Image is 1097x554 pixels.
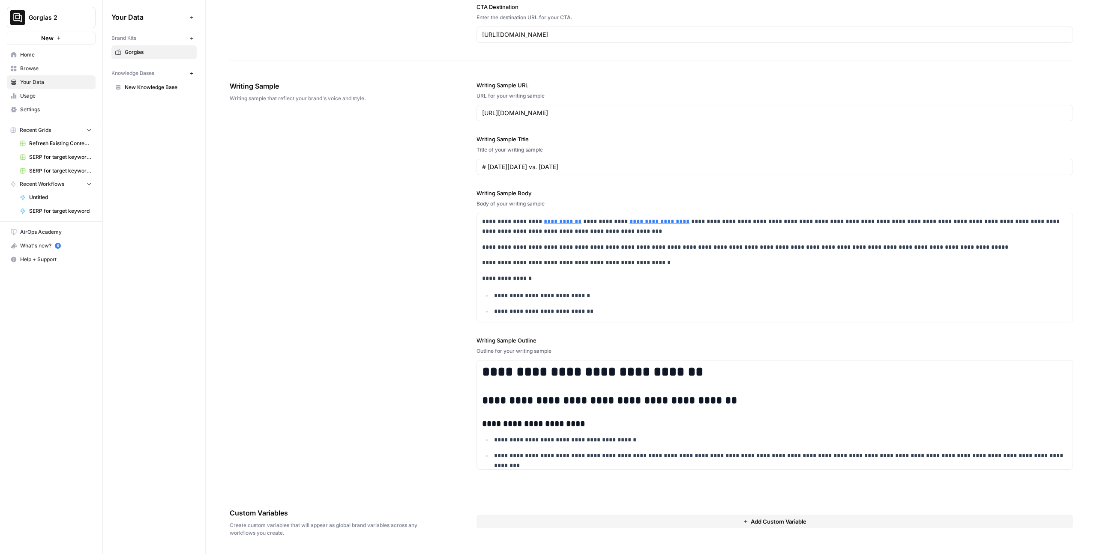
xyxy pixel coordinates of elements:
span: Writing sample that reflect your brand's voice and style. [230,95,429,102]
div: Outline for your writing sample [477,347,1073,355]
span: SERP for target keyword Grid (2) [29,167,92,175]
button: Recent Grids [7,124,96,137]
label: CTA Destination [477,3,1073,11]
button: What's new? 5 [7,239,96,253]
input: www.sundaysoccer.com/game-day [482,109,1067,117]
label: Writing Sample Outline [477,336,1073,345]
span: Gorgias 2 [29,13,81,22]
span: Custom Variables [230,508,429,518]
img: Gorgias 2 Logo [10,10,25,25]
span: Recent Grids [20,126,51,134]
div: Title of your writing sample [477,146,1073,154]
button: Workspace: Gorgias 2 [7,7,96,28]
span: Recent Workflows [20,180,64,188]
span: Knowledge Bases [111,69,154,77]
a: SERP for target keyword Grid (2) [16,164,96,178]
span: Usage [20,92,92,100]
button: Recent Workflows [7,178,96,191]
a: Your Data [7,75,96,89]
div: URL for your writing sample [477,92,1073,100]
span: SERP for target keyword Grid [29,153,92,161]
span: Help + Support [20,256,92,263]
span: Writing Sample [230,81,429,91]
span: New Knowledge Base [125,83,193,91]
a: 5 [55,243,61,249]
span: SERP for target keyword [29,207,92,215]
label: Writing Sample Body [477,189,1073,197]
span: Home [20,51,92,59]
span: AirOps Academy [20,228,92,236]
a: New Knowledge Base [111,80,197,94]
input: www.sundaysoccer.com/gearup [482,30,1067,39]
input: Game Day Gear Guide [482,163,1067,171]
span: Brand Kits [111,34,136,42]
a: SERP for target keyword [16,204,96,218]
span: Settings [20,106,92,113]
a: Untitled [16,191,96,204]
span: Your Data [20,78,92,86]
span: Add Custom Variable [751,517,806,526]
a: AirOps Academy [7,225,96,239]
div: Body of your writing sample [477,200,1073,208]
label: Writing Sample URL [477,81,1073,89]
a: Settings [7,103,96,116]
span: Untitled [29,194,92,201]
label: Writing Sample Title [477,135,1073,143]
a: Gorgias [111,45,197,59]
div: What's new? [7,239,95,252]
span: Refresh Existing Content (2) [29,140,92,147]
button: Help + Support [7,253,96,266]
span: Gorgias [125,48,193,56]
div: Enter the destination URL for your CTA. [477,14,1073,21]
span: Your Data [111,12,186,22]
a: Usage [7,89,96,103]
a: Browse [7,62,96,75]
a: Refresh Existing Content (2) [16,137,96,150]
span: Browse [20,65,92,72]
a: SERP for target keyword Grid [16,150,96,164]
span: Create custom variables that will appear as global brand variables across any workflows you create. [230,521,429,537]
button: New [7,32,96,45]
text: 5 [57,244,59,248]
a: Home [7,48,96,62]
span: New [41,34,54,42]
button: Add Custom Variable [477,515,1073,528]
